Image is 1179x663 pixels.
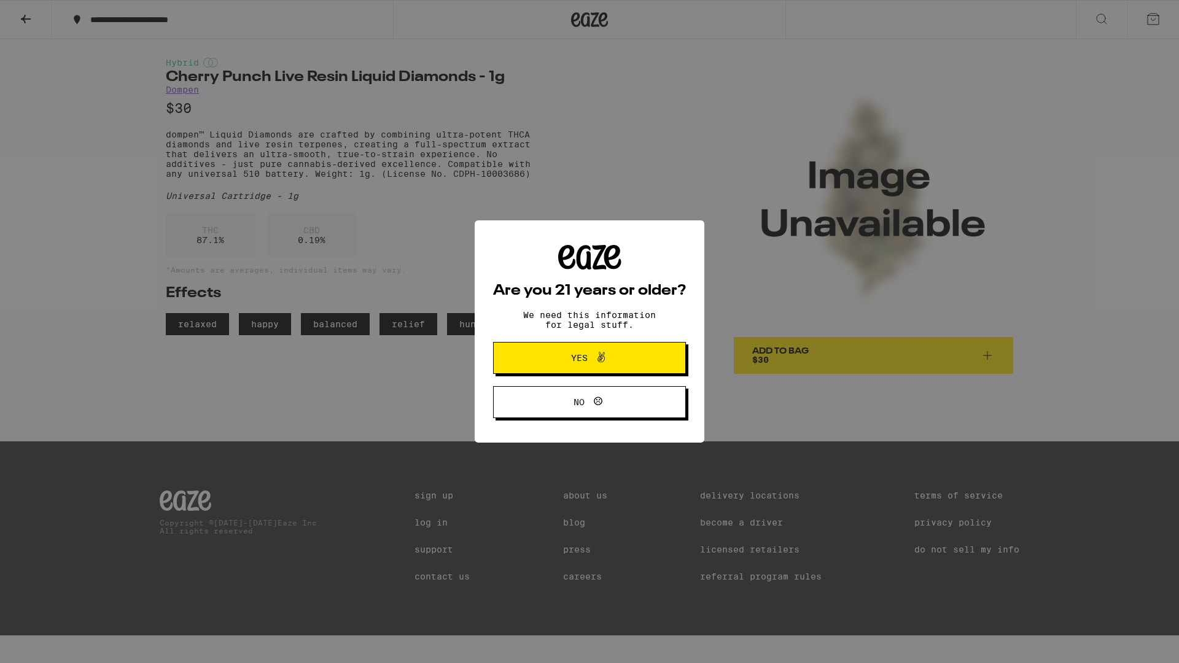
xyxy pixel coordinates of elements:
h2: Are you 21 years or older? [493,284,686,298]
button: No [493,386,686,418]
p: We need this information for legal stuff. [513,310,666,330]
span: Yes [571,354,588,362]
button: Yes [493,342,686,374]
span: No [574,398,585,406]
